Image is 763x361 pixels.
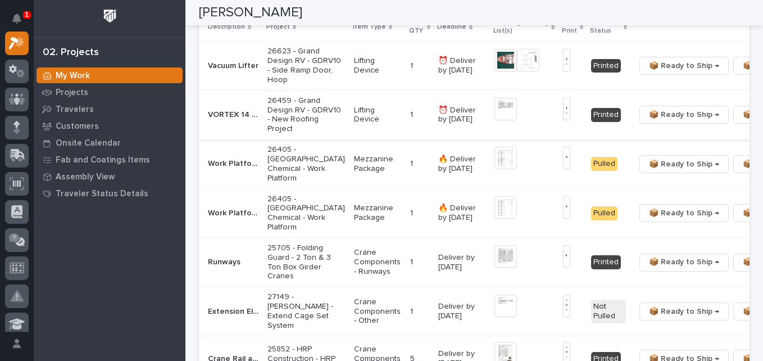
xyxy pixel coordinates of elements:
a: My Work [34,67,185,84]
p: VIP Print [562,17,577,38]
p: Runways [208,255,243,267]
button: 📦 Ready to Ship → [639,254,729,272]
p: Extension Electrification [208,305,261,317]
button: 📦 Ready to Ship → [639,106,729,124]
button: Notifications [5,7,29,30]
p: ⏰ Deliver by [DATE] [438,56,485,75]
div: Not Pulled [591,300,626,323]
a: Onsite Calendar [34,134,185,151]
button: 📦 Ready to Ship → [639,155,729,173]
div: Pulled [591,206,617,220]
p: Travelers [56,105,94,115]
p: 26459 - Grand Design RV - GDRV10 - New Roofing Project [267,96,345,134]
p: Mezzanine Package [354,155,401,174]
p: 1 [410,59,415,71]
p: Customers [56,121,99,132]
span: 📦 Ready to Ship → [649,305,719,318]
p: 🔥 Deliver by [DATE] [438,155,485,174]
p: 1 [25,11,29,19]
div: Printed [591,108,621,122]
p: 1 [410,157,415,169]
button: 📦 Ready to Ship → [639,57,729,75]
div: Printed [591,255,621,269]
div: 02. Projects [43,47,99,59]
p: 26405 - [GEOGRAPHIC_DATA] Chemical - Work Platform [267,195,345,232]
p: 1 [410,305,415,317]
p: Item QTY [409,17,424,38]
p: 1 [410,206,415,218]
span: 📦 Ready to Ship → [649,206,719,220]
span: 📦 Ready to Ship → [649,157,719,171]
p: Lifting Device [354,106,401,125]
button: 📦 Ready to Ship → [639,204,729,222]
button: 📦 Ready to Ship → [639,303,729,321]
p: Work Platform A [208,157,261,169]
span: 📦 Ready to Ship → [649,59,719,73]
a: Customers [34,118,185,134]
p: Projects [56,88,88,98]
p: VORTEX 14 PAD LIFTER [208,108,261,120]
span: 📦 Ready to Ship → [649,255,719,269]
p: 25705 - Folding Guard - 2 Ton & 3 Ton Box Girder Cranes [267,243,345,281]
a: Fab and Coatings Items [34,151,185,168]
a: Assembly View [34,168,185,185]
img: Workspace Logo [99,6,120,26]
p: Mezzanine Package [354,204,401,223]
a: Projects [34,84,185,101]
p: 1 [410,255,415,267]
p: Deliver by [DATE] [438,253,485,272]
p: Work Platform B [208,206,261,218]
h2: [PERSON_NAME] [199,4,302,21]
p: 27149 - [PERSON_NAME] - Extend Cage Set System [267,292,345,330]
p: Description [208,21,245,33]
div: Printed [591,59,621,73]
p: Deadline [437,21,466,33]
p: Project [266,21,290,33]
p: Fab and Coatings Items [56,155,150,165]
p: ⏰ Deliver by [DATE] [438,106,485,125]
p: Assembly View [56,172,115,182]
div: Pulled [591,157,617,171]
p: 🔥 Deliver by [DATE] [438,204,485,223]
p: Shipping/Loading List(s) [493,17,548,38]
p: Crane Components - Runways [354,248,401,276]
p: Crane Components - Other [354,297,401,326]
div: Notifications1 [14,13,29,31]
p: 1 [410,108,415,120]
span: 📦 Ready to Ship → [649,108,719,121]
p: Lifting Device [354,56,401,75]
p: Traveler Status Details [56,189,148,199]
p: 26623 - Grand Design RV - GDRV10 - Side Ramp Door, Hoop [267,47,345,84]
p: Deliver by [DATE] [438,302,485,321]
p: My Work [56,71,90,81]
a: Travelers [34,101,185,118]
p: Hardware Status [590,17,621,38]
a: Traveler Status Details [34,185,185,202]
p: 26405 - [GEOGRAPHIC_DATA] Chemical - Work Platform [267,145,345,183]
p: Onsite Calendar [56,138,121,148]
p: Item Type [353,21,386,33]
p: Vacuum Lifter [208,59,261,71]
